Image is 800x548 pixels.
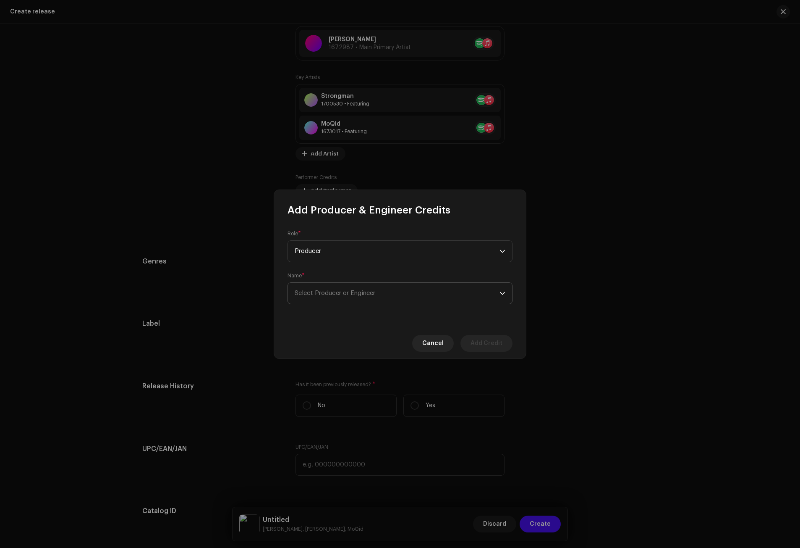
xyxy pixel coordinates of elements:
[295,283,499,304] span: Select Producer or Engineer
[412,335,454,352] button: Cancel
[295,290,375,296] span: Select Producer or Engineer
[288,203,450,217] span: Add Producer & Engineer Credits
[422,335,444,352] span: Cancel
[288,272,305,279] label: Name
[499,283,505,304] div: dropdown trigger
[460,335,512,352] button: Add Credit
[499,241,505,262] div: dropdown trigger
[288,230,301,237] label: Role
[295,241,499,262] span: Producer
[471,335,502,352] span: Add Credit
